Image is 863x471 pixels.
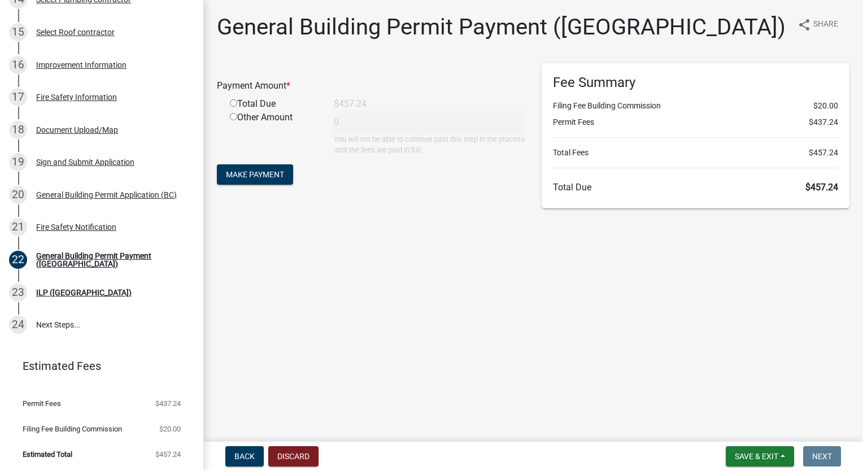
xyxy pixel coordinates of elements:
[553,116,838,128] li: Permit Fees
[9,153,27,171] div: 19
[221,97,325,111] div: Total Due
[813,100,838,112] span: $20.00
[9,218,27,236] div: 21
[9,23,27,41] div: 15
[268,446,319,466] button: Discard
[809,147,838,159] span: $457.24
[23,425,122,433] span: Filing Fee Building Commission
[812,452,832,461] span: Next
[9,56,27,74] div: 16
[208,79,533,93] div: Payment Amount
[36,61,127,69] div: Improvement Information
[813,18,838,32] span: Share
[234,452,255,461] span: Back
[155,400,181,407] span: $437.24
[36,158,134,166] div: Sign and Submit Application
[36,289,132,296] div: ILP ([GEOGRAPHIC_DATA])
[23,451,72,458] span: Estimated Total
[36,191,177,199] div: General Building Permit Application (BC)
[217,14,786,41] h1: General Building Permit Payment ([GEOGRAPHIC_DATA])
[226,170,284,179] span: Make Payment
[155,451,181,458] span: $457.24
[9,186,27,204] div: 20
[225,446,264,466] button: Back
[36,252,185,268] div: General Building Permit Payment ([GEOGRAPHIC_DATA])
[36,126,118,134] div: Document Upload/Map
[805,182,838,193] span: $457.24
[797,18,811,32] i: share
[36,223,116,231] div: Fire Safety Notification
[36,93,117,101] div: Fire Safety Information
[553,75,838,91] h6: Fee Summary
[9,316,27,334] div: 24
[159,425,181,433] span: $20.00
[553,147,838,159] li: Total Fees
[9,284,27,302] div: 23
[726,446,794,466] button: Save & Exit
[553,182,838,193] h6: Total Due
[735,452,778,461] span: Save & Exit
[9,355,185,377] a: Estimated Fees
[553,100,838,112] li: Filing Fee Building Commission
[803,446,841,466] button: Next
[788,14,847,36] button: shareShare
[9,121,27,139] div: 18
[9,251,27,269] div: 22
[809,116,838,128] span: $437.24
[221,111,325,155] div: Other Amount
[9,88,27,106] div: 17
[36,28,115,36] div: Select Roof contractor
[217,164,293,185] button: Make Payment
[23,400,61,407] span: Permit Fees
